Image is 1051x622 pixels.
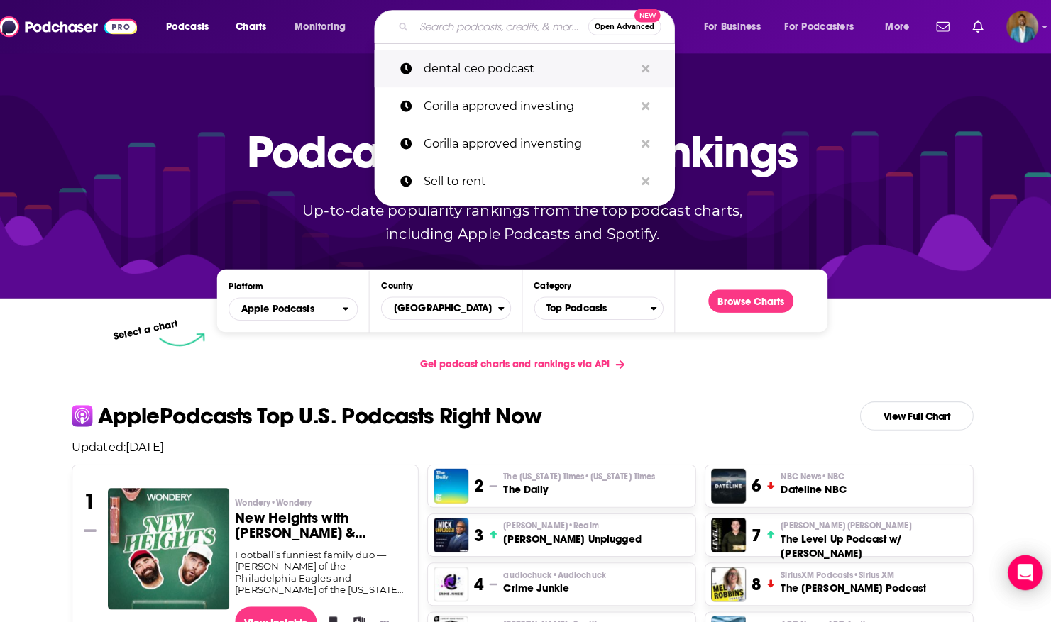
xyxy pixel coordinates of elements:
span: Charts [244,16,275,36]
span: ABC News [779,607,867,618]
p: SiriusXM Podcasts • Sirius XM [779,559,922,570]
h3: The Daily [507,474,656,488]
a: audiochuck•AudiochuckCrime Junkie [507,559,607,584]
span: Logged in as smortier42491 [1001,11,1033,42]
span: • NBC [819,463,842,473]
button: Show More Button [380,604,400,618]
img: Dateline NBC [711,460,745,494]
p: Mick Hunt • Realm [507,511,642,522]
p: Wondery • Wondery [243,488,412,499]
p: Paul Alex Espinoza [779,511,962,522]
p: Up-to-date popularity rankings from the top podcast charts, including Apple Podcasts and Spotify. [282,196,770,241]
img: Podchaser - Follow, Share and Rate Podcasts [11,13,148,40]
span: [PERSON_NAME] [PERSON_NAME] [779,511,908,522]
a: Gorilla approved investing [380,86,676,123]
h3: 7 [751,515,760,536]
img: Mick Unplugged [439,509,473,543]
h3: 2 [478,467,488,488]
button: Browse Charts [708,284,792,307]
a: [PERSON_NAME] [PERSON_NAME]The Level Up Podcast w/ [PERSON_NAME] [779,511,962,550]
span: For Podcasters [783,16,852,36]
button: Countries [387,291,514,314]
button: open menu [237,292,364,315]
p: audiochuck • Audiochuck [507,559,607,570]
a: Get podcast charts and rankings via API [414,340,637,375]
p: NBC News • NBC [779,462,844,474]
img: The Level Up Podcast w/ Paul Alex [711,509,745,543]
span: • Wondery [278,489,319,499]
span: Monitoring [302,16,353,36]
p: Gorilla approved investing [429,86,636,123]
a: dental ceo podcast [380,49,676,86]
span: • Spotify [570,608,602,618]
h3: 6 [751,467,760,488]
a: New Heights with Jason & Travis Kelce [119,479,238,598]
span: • Audiochuck [554,560,607,570]
span: The [US_STATE] Times [507,462,656,474]
a: SiriusXM Podcasts•Sirius XMThe [PERSON_NAME] Podcast [779,559,922,584]
span: [PERSON_NAME] [507,607,602,618]
p: Updated: [DATE] [72,433,980,446]
p: Select a chart [123,311,189,336]
p: The New York Times • New York Times [507,462,656,474]
a: NBC News•NBCDateline NBC [779,462,844,488]
button: Categories [537,291,664,314]
h3: Dateline NBC [779,474,844,488]
span: [GEOGRAPHIC_DATA] [387,291,501,315]
span: • [US_STATE] Times [586,463,656,473]
span: For Business [704,16,760,36]
h3: 8 [751,563,760,584]
span: [PERSON_NAME] [507,511,600,522]
img: The Mel Robbins Podcast [711,557,745,591]
a: The Daily [439,460,473,494]
button: open menu [166,15,236,38]
span: • ABC Audio [819,608,867,618]
h2: Platforms [237,292,364,315]
p: Joe Rogan • Spotify [507,607,664,618]
span: Top Podcasts [538,291,651,315]
h3: [PERSON_NAME] Unplugged [507,522,642,536]
button: open menu [872,15,924,38]
p: Sell to rent [429,160,636,196]
a: [PERSON_NAME]•Realm[PERSON_NAME] Unplugged [507,511,642,536]
button: Open AdvancedNew [590,18,662,35]
span: Apple Podcasts [249,299,321,309]
span: • Sirius XM [850,560,891,570]
a: The [US_STATE] Times•[US_STATE] TimesThe Daily [507,462,656,488]
button: open menu [292,15,371,38]
a: Gorilla approved invensting [380,123,676,160]
a: Show notifications dropdown [962,14,984,38]
img: Crime Junkie [439,557,473,591]
h3: 3 [478,515,488,536]
span: • Realm [570,511,600,521]
span: More [882,16,906,36]
img: apple Icon [83,398,104,418]
span: Get podcast charts and rankings via API [425,352,612,364]
a: Wondery•WonderyNew Heights with [PERSON_NAME] & [PERSON_NAME] [243,488,412,539]
img: New Heights with Jason & Travis Kelce [119,479,238,599]
a: Sell to rent [380,160,676,196]
img: User Profile [1001,11,1033,42]
span: New [636,9,661,22]
button: Show profile menu [1001,11,1033,42]
button: open menu [694,15,778,38]
button: Bookmark Podcast [329,600,343,621]
span: Wondery [243,488,319,499]
span: NBC News [779,462,842,474]
h3: 1 [95,479,107,505]
h3: The [PERSON_NAME] Podcast [779,570,922,584]
span: Podcasts [176,16,218,36]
